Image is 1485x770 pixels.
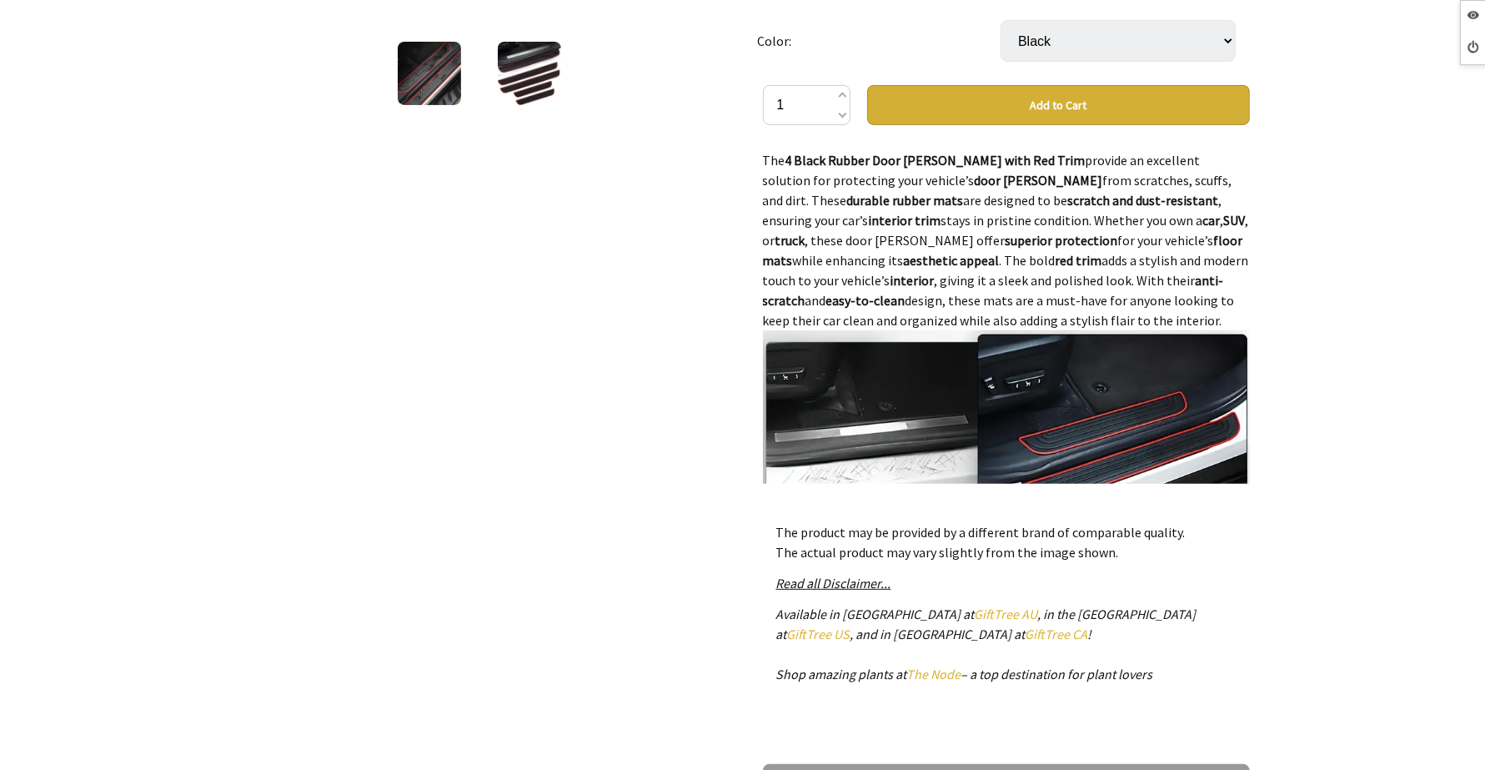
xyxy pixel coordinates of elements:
[776,522,1237,562] p: The product may be provided by a different brand of comparable quality. The actual product may va...
[907,666,961,682] a: The Node
[869,212,941,229] strong: interior trim
[785,152,1086,169] strong: 4 Black Rubber Door [PERSON_NAME] with Red Trim
[787,626,850,642] a: GiftTree US
[890,272,935,289] strong: interior
[975,172,1103,189] strong: door [PERSON_NAME]
[776,606,1197,682] em: Available in [GEOGRAPHIC_DATA] at , in the [GEOGRAPHIC_DATA] at , and in [GEOGRAPHIC_DATA] at ! S...
[398,42,461,105] img: 4 Black Rubber Door Sills with Red Trim
[763,232,1243,269] strong: floor mats
[498,42,561,105] img: 4 Black Rubber Door Sills with Red Trim
[826,292,906,309] strong: easy-to-clean
[867,85,1250,125] button: Add to Cart
[904,252,1000,269] strong: aesthetic appeal
[776,575,891,591] a: Read all Disclaimer...
[1203,212,1221,229] strong: car
[847,192,964,209] strong: durable rubber mats
[1006,232,1118,249] strong: superior protection
[1224,212,1246,229] strong: SUV
[1068,192,1219,209] strong: scratch and dust-resistant
[1026,626,1088,642] a: GiftTree CA
[763,150,1250,637] p: The provide an excellent solution for protecting your vehicle’s from scratches, scuffs, and dirt....
[775,232,805,249] strong: truck
[1056,252,1102,269] strong: red trim
[975,606,1038,622] a: GiftTree AU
